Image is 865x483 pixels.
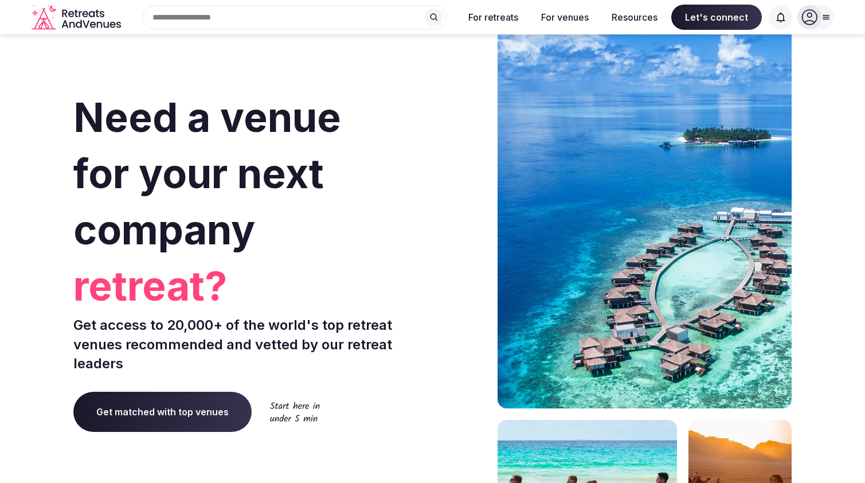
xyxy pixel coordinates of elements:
a: Get matched with top venues [73,392,252,432]
span: retreat? [73,258,428,314]
p: Get access to 20,000+ of the world's top retreat venues recommended and vetted by our retreat lea... [73,315,428,373]
span: Need a venue for your next company [73,93,341,254]
a: Visit the homepage [32,5,123,30]
button: For venues [532,5,598,30]
img: Start here in under 5 min [270,402,320,422]
button: For retreats [459,5,527,30]
span: Let's connect [671,5,762,30]
button: Resources [602,5,667,30]
svg: Retreats and Venues company logo [32,5,123,30]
